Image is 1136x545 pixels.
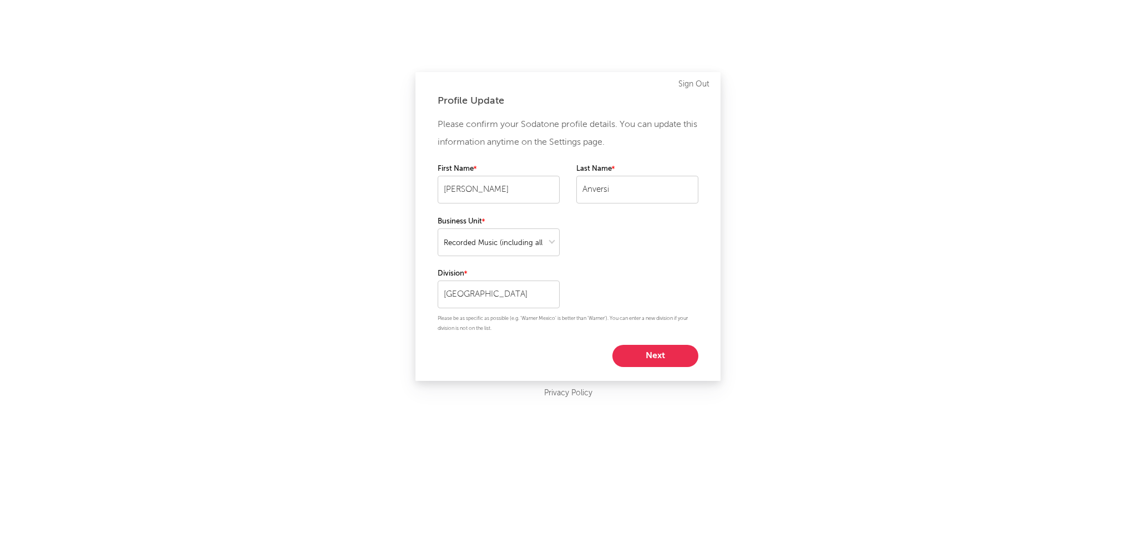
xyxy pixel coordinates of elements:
label: First Name [438,162,560,176]
label: Division [438,267,560,281]
div: Profile Update [438,94,698,108]
p: Please be as specific as possible (e.g. 'Warner Mexico' is better than 'Warner'). You can enter a... [438,314,698,334]
a: Sign Out [678,78,709,91]
a: Privacy Policy [544,386,592,400]
p: Please confirm your Sodatone profile details. You can update this information anytime on the Sett... [438,116,698,151]
button: Next [612,345,698,367]
label: Last Name [576,162,698,176]
label: Business Unit [438,215,560,228]
input: Your last name [576,176,698,203]
input: Your division [438,281,560,308]
input: Your first name [438,176,560,203]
